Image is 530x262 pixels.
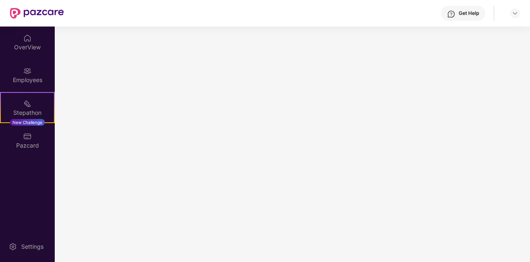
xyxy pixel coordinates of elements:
[512,10,518,17] img: svg+xml;base64,PHN2ZyBpZD0iRHJvcGRvd24tMzJ4MzIiIHhtbG5zPSJodHRwOi8vd3d3LnczLm9yZy8yMDAwL3N2ZyIgd2...
[23,99,32,108] img: svg+xml;base64,PHN2ZyB4bWxucz0iaHR0cDovL3d3dy53My5vcmcvMjAwMC9zdmciIHdpZHRoPSIyMSIgaGVpZ2h0PSIyMC...
[1,109,54,117] div: Stepathon
[447,10,455,18] img: svg+xml;base64,PHN2ZyBpZD0iSGVscC0zMngzMiIgeG1sbnM9Imh0dHA6Ly93d3cudzMub3JnLzIwMDAvc3ZnIiB3aWR0aD...
[19,243,46,251] div: Settings
[9,243,17,251] img: svg+xml;base64,PHN2ZyBpZD0iU2V0dGluZy0yMHgyMCIgeG1sbnM9Imh0dHA6Ly93d3cudzMub3JnLzIwMDAvc3ZnIiB3aW...
[10,8,64,19] img: New Pazcare Logo
[10,119,45,126] div: New Challenge
[23,67,32,75] img: svg+xml;base64,PHN2ZyBpZD0iRW1wbG95ZWVzIiB4bWxucz0iaHR0cDovL3d3dy53My5vcmcvMjAwMC9zdmciIHdpZHRoPS...
[23,34,32,42] img: svg+xml;base64,PHN2ZyBpZD0iSG9tZSIgeG1sbnM9Imh0dHA6Ly93d3cudzMub3JnLzIwMDAvc3ZnIiB3aWR0aD0iMjAiIG...
[459,10,479,17] div: Get Help
[23,132,32,141] img: svg+xml;base64,PHN2ZyBpZD0iUGF6Y2FyZCIgeG1sbnM9Imh0dHA6Ly93d3cudzMub3JnLzIwMDAvc3ZnIiB3aWR0aD0iMj...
